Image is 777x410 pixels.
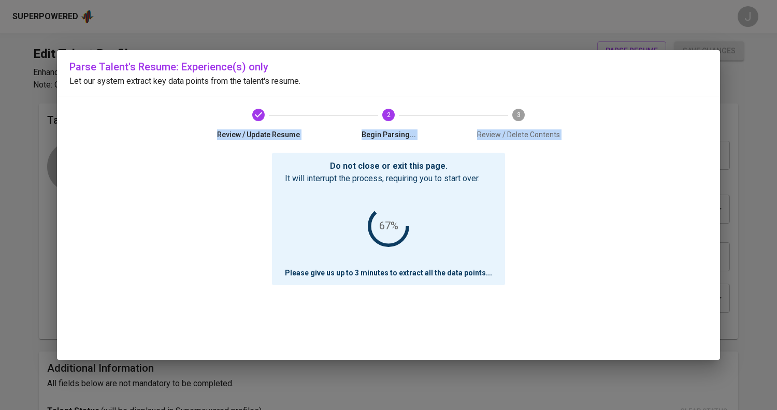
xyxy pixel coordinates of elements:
span: Review / Delete Contents [457,129,579,140]
p: It will interrupt the process, requiring you to start over. [285,172,492,185]
span: Review / Update Resume [198,129,320,140]
p: Please give us up to 3 minutes to extract all the data points ... [285,268,492,278]
p: Let our system extract key data points from the talent's resume. [69,75,708,87]
h6: Parse Talent's Resume: Experience(s) only [69,58,708,75]
text: 2 [387,111,391,119]
span: Begin Parsing... [328,129,450,140]
text: 3 [516,111,520,119]
div: 67% [379,217,398,235]
p: Do not close or exit this page. [285,160,492,172]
